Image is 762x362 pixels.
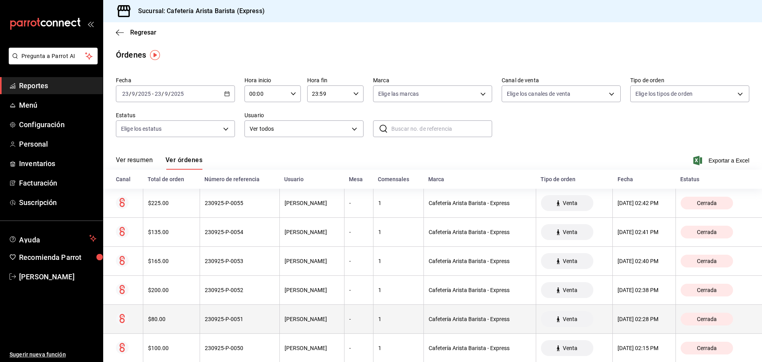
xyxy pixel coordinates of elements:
div: 1 [378,258,419,264]
div: [PERSON_NAME] [285,316,339,322]
span: Recomienda Parrot [19,252,96,263]
span: Venta [560,287,581,293]
span: Cerrada [694,229,720,235]
span: / [135,91,138,97]
span: Elige los tipos de orden [635,90,693,98]
button: open_drawer_menu [87,21,94,27]
div: [PERSON_NAME] [285,287,339,293]
span: Ver todos [250,125,349,133]
h3: Sucursal: Cafetería Arista Barista (Express) [132,6,265,16]
div: [DATE] 02:42 PM [618,200,670,206]
label: Hora fin [307,77,364,83]
button: Regresar [116,29,156,36]
div: [DATE] 02:40 PM [618,258,670,264]
span: / [168,91,171,97]
div: Total de orden [148,176,195,182]
div: 230925-P-0052 [205,287,275,293]
span: Venta [560,345,581,351]
span: Regresar [130,29,156,36]
span: Venta [560,200,581,206]
button: Ver órdenes [165,156,202,170]
div: Cafetería Arista Barista - Express [429,287,531,293]
div: Estatus [680,176,749,182]
label: Usuario [244,112,364,118]
div: 1 [378,287,419,293]
span: Venta [560,258,581,264]
span: Venta [560,229,581,235]
div: [PERSON_NAME] [285,345,339,351]
div: Cafetería Arista Barista - Express [429,258,531,264]
span: Cerrada [694,258,720,264]
label: Estatus [116,112,235,118]
input: Buscar no. de referencia [391,121,492,137]
div: Cafetería Arista Barista - Express [429,200,531,206]
div: - [349,258,368,264]
label: Marca [373,77,492,83]
div: $165.00 [148,258,195,264]
div: [DATE] 02:28 PM [618,316,670,322]
span: Facturación [19,178,96,188]
span: Elige los canales de venta [507,90,570,98]
label: Canal de venta [502,77,621,83]
span: Elige los estatus [121,125,162,133]
button: Ver resumen [116,156,153,170]
input: -- [164,91,168,97]
div: Tipo de orden [541,176,608,182]
span: Pregunta a Parrot AI [21,52,85,60]
div: Canal [116,176,138,182]
span: / [129,91,131,97]
div: Comensales [378,176,419,182]
div: - [349,200,368,206]
span: - [152,91,154,97]
span: [PERSON_NAME] [19,271,96,282]
div: Cafetería Arista Barista - Express [429,229,531,235]
span: Suscripción [19,197,96,208]
button: Pregunta a Parrot AI [9,48,98,64]
div: 1 [378,229,419,235]
input: -- [154,91,162,97]
div: Órdenes [116,49,146,61]
span: Venta [560,316,581,322]
span: Inventarios [19,158,96,169]
div: $225.00 [148,200,195,206]
div: [DATE] 02:15 PM [618,345,670,351]
div: 230925-P-0050 [205,345,275,351]
div: 1 [378,345,419,351]
div: Número de referencia [204,176,275,182]
span: Menú [19,100,96,110]
div: - [349,287,368,293]
input: ---- [171,91,184,97]
label: Tipo de orden [630,77,749,83]
label: Hora inicio [244,77,301,83]
div: 1 [378,316,419,322]
div: navigation tabs [116,156,202,170]
span: Personal [19,139,96,149]
div: $200.00 [148,287,195,293]
div: $135.00 [148,229,195,235]
div: Cafetería Arista Barista - Express [429,345,531,351]
span: Cerrada [694,345,720,351]
label: Fecha [116,77,235,83]
span: Ayuda [19,234,86,243]
span: Reportes [19,80,96,91]
span: Cerrada [694,200,720,206]
div: 230925-P-0055 [205,200,275,206]
div: Marca [428,176,531,182]
div: [PERSON_NAME] [285,258,339,264]
div: Cafetería Arista Barista - Express [429,316,531,322]
button: Exportar a Excel [695,156,749,165]
a: Pregunta a Parrot AI [6,58,98,66]
input: -- [122,91,129,97]
div: [PERSON_NAME] [285,229,339,235]
div: Mesa [349,176,368,182]
div: 230925-P-0054 [205,229,275,235]
span: / [162,91,164,97]
div: - [349,229,368,235]
div: $100.00 [148,345,195,351]
span: Cerrada [694,287,720,293]
img: Tooltip marker [150,50,160,60]
span: Configuración [19,119,96,130]
span: Elige las marcas [378,90,419,98]
div: 230925-P-0053 [205,258,275,264]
